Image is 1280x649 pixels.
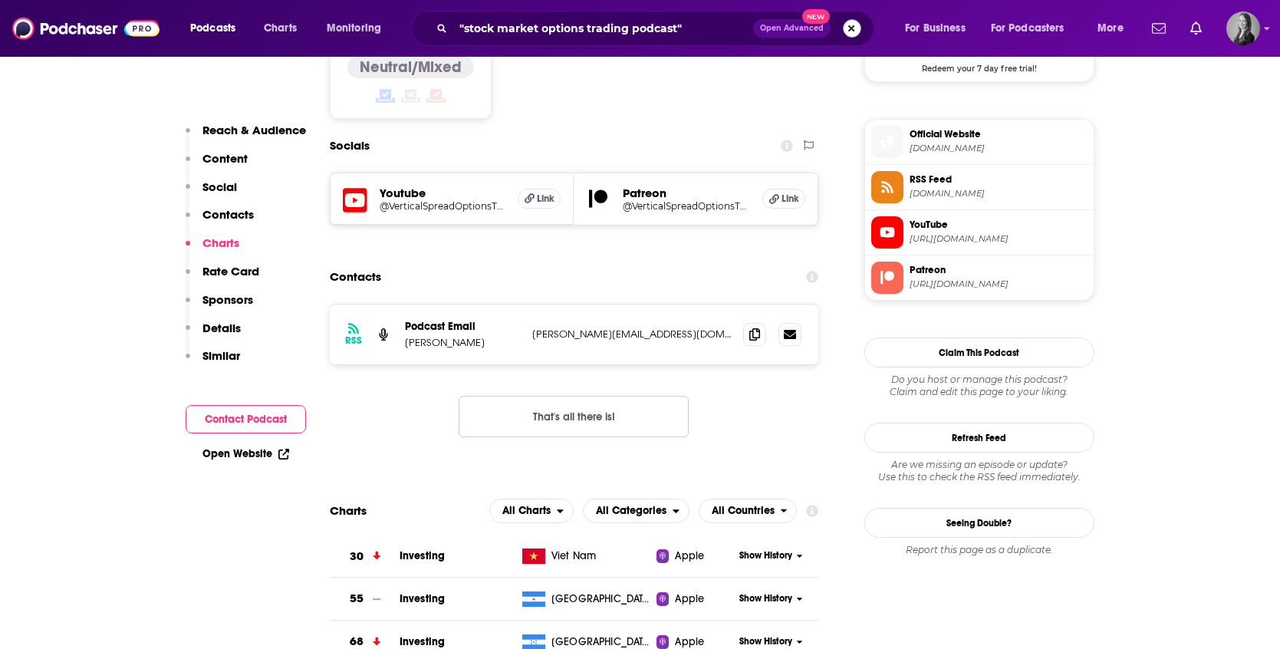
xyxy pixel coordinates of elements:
[202,292,253,307] p: Sponsors
[532,328,732,341] p: [PERSON_NAME][EMAIL_ADDRESS][DOMAIN_NAME]
[350,548,364,565] h3: 30
[516,549,656,564] a: Viet Nam
[1226,12,1260,45] button: Show profile menu
[753,19,831,38] button: Open AdvancedNew
[864,508,1094,538] a: Seeing Double?
[675,549,704,564] span: Apple
[1184,15,1208,41] a: Show notifications dropdown
[537,193,554,205] span: Link
[910,188,1088,199] span: feeds.captivate.fm
[865,55,1094,74] span: Redeem your 7 day free trial!
[910,263,1088,277] span: Patreon
[426,11,889,46] div: Search podcasts, credits, & more...
[186,292,253,321] button: Sponsors
[734,635,808,648] button: Show History
[865,9,1094,72] a: Captivate Deal: Redeem your 7 day free trial!
[186,264,259,292] button: Rate Card
[802,9,830,24] span: New
[739,635,792,648] span: Show History
[871,171,1088,203] a: RSS Feed[DOMAIN_NAME]
[330,131,370,160] h2: Socials
[623,186,750,200] h5: Patreon
[583,499,689,523] button: open menu
[202,123,306,137] p: Reach & Audience
[202,236,239,250] p: Charts
[781,193,799,205] span: Link
[330,503,367,518] h2: Charts
[760,25,824,32] span: Open Advanced
[316,16,401,41] button: open menu
[991,18,1064,39] span: For Podcasters
[400,635,445,648] span: Investing
[202,207,254,222] p: Contacts
[596,506,666,516] span: All Categories
[739,592,792,605] span: Show History
[186,236,239,264] button: Charts
[516,591,656,607] a: [GEOGRAPHIC_DATA]
[699,499,798,523] button: open menu
[360,58,462,77] h4: Neutral/Mixed
[330,578,400,620] a: 55
[1097,18,1124,39] span: More
[380,186,506,200] h5: Youtube
[734,549,808,562] button: Show History
[489,499,574,523] button: open menu
[254,16,306,41] a: Charts
[910,127,1088,141] span: Official Website
[186,405,306,433] button: Contact Podcast
[910,233,1088,245] span: https://www.youtube.com/@VerticalSpreadOptionsTrading
[405,320,520,333] p: Podcast Email
[623,200,750,212] h5: @VerticalSpreadOptionsTrading
[186,180,237,208] button: Social
[864,423,1094,453] button: Refresh Feed
[453,16,753,41] input: Search podcasts, credits, & more...
[910,218,1088,232] span: YouTube
[202,151,248,166] p: Content
[186,348,240,377] button: Similar
[734,592,808,605] button: Show History
[981,16,1087,41] button: open menu
[400,549,445,562] a: Investing
[202,321,241,335] p: Details
[871,126,1088,158] a: Official Website[DOMAIN_NAME]
[186,151,248,180] button: Content
[1226,12,1260,45] img: User Profile
[12,14,160,43] img: Podchaser - Follow, Share and Rate Podcasts
[675,591,704,607] span: Apple
[910,143,1088,154] span: stockmarketoptionstrading.com
[864,338,1094,367] button: Claim This Podcast
[518,189,561,209] a: Link
[190,18,235,39] span: Podcasts
[1226,12,1260,45] span: Logged in as katieTBG
[864,544,1094,556] div: Report this page as a duplicate.
[894,16,985,41] button: open menu
[551,549,596,564] span: Viet Nam
[202,348,240,363] p: Similar
[459,396,689,437] button: Nothing here.
[583,499,689,523] h2: Categories
[871,262,1088,294] a: Patreon[URL][DOMAIN_NAME]
[400,592,445,605] a: Investing
[202,264,259,278] p: Rate Card
[910,173,1088,186] span: RSS Feed
[327,18,381,39] span: Monitoring
[551,591,651,607] span: Nicaragua
[489,499,574,523] h2: Platforms
[656,591,734,607] a: Apple
[864,374,1094,386] span: Do you host or manage this podcast?
[762,189,805,209] a: Link
[699,499,798,523] h2: Countries
[345,334,362,347] h3: RSS
[179,16,255,41] button: open menu
[905,18,966,39] span: For Business
[405,336,520,349] p: [PERSON_NAME]
[871,216,1088,249] a: YouTube[URL][DOMAIN_NAME]
[330,262,381,292] h2: Contacts
[502,506,551,516] span: All Charts
[380,200,506,212] a: @VerticalSpreadOptionsTrading
[739,549,792,562] span: Show History
[330,535,400,578] a: 30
